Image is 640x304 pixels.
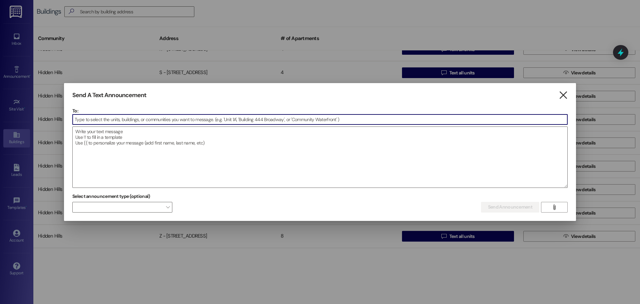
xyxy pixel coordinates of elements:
[73,114,567,124] input: Type to select the units, buildings, or communities you want to message. (e.g. 'Unit 1A', 'Buildi...
[72,91,146,99] h3: Send A Text Announcement
[72,191,150,202] label: Select announcement type (optional)
[559,92,568,99] i: 
[488,204,532,211] span: Send Announcement
[72,107,568,114] p: To:
[481,202,539,213] button: Send Announcement
[552,205,557,210] i: 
